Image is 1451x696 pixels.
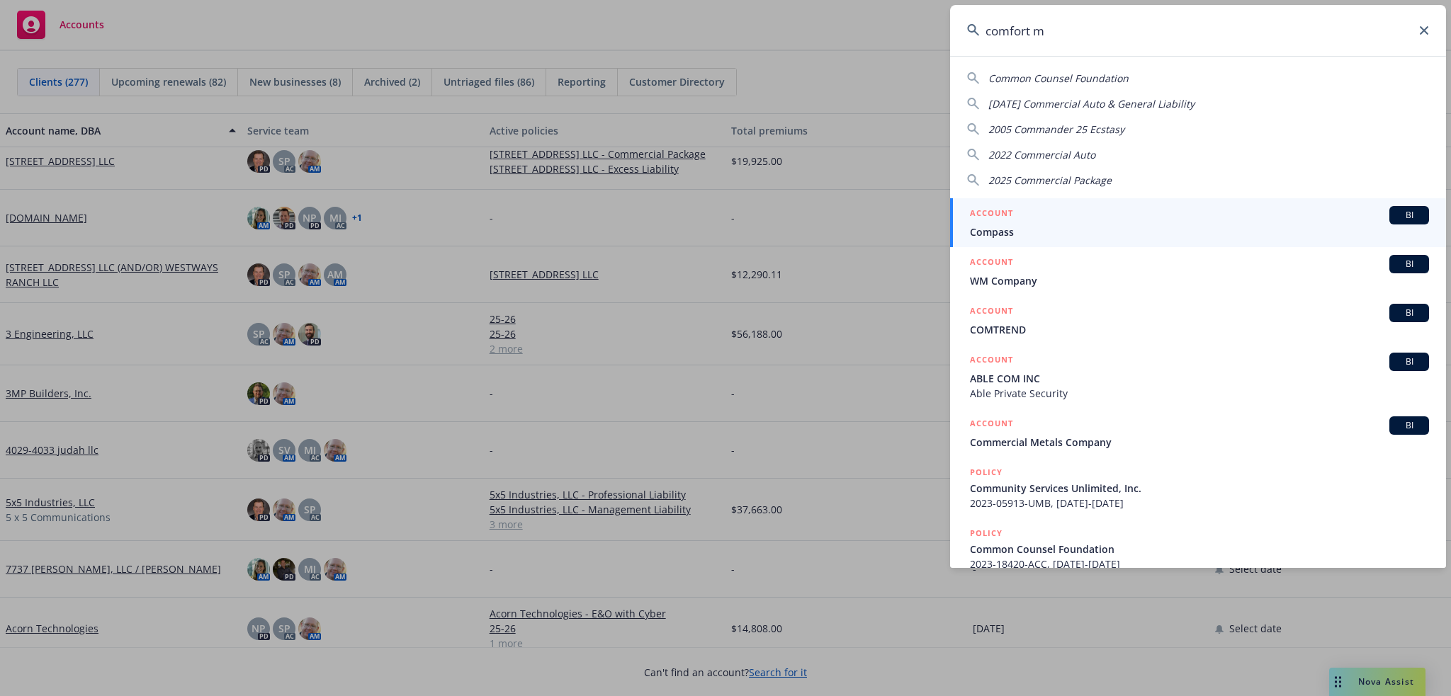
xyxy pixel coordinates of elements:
[970,273,1429,288] span: WM Company
[950,198,1446,247] a: ACCOUNTBICompass
[970,542,1429,557] span: Common Counsel Foundation
[1395,258,1423,270] span: BI
[950,457,1446,518] a: POLICYCommunity Services Unlimited, Inc.2023-05913-UMB, [DATE]-[DATE]
[950,296,1446,345] a: ACCOUNTBICOMTREND
[970,526,1003,540] h5: POLICY
[950,409,1446,457] a: ACCOUNTBICommercial Metals Company
[970,557,1429,571] span: 2023-18420-ACC, [DATE]-[DATE]
[950,247,1446,296] a: ACCOUNTBIWM Company
[970,435,1429,450] span: Commercial Metals Company
[970,304,1013,321] h5: ACCOUNT
[950,345,1446,409] a: ACCOUNTBIABLE COM INCAble Private Security
[988,173,1112,187] span: 2025 Commercial Package
[970,206,1013,223] h5: ACCOUNT
[988,72,1129,85] span: Common Counsel Foundation
[970,224,1429,239] span: Compass
[970,386,1429,401] span: Able Private Security
[1395,307,1423,319] span: BI
[970,322,1429,337] span: COMTREND
[970,481,1429,496] span: Community Services Unlimited, Inc.
[970,496,1429,510] span: 2023-05913-UMB, [DATE]-[DATE]
[970,416,1013,433] h5: ACCOUNT
[1395,355,1423,368] span: BI
[1395,209,1423,222] span: BI
[988,122,1124,136] span: 2005 Commander 25 Ecstasy
[988,148,1095,161] span: 2022 Commercial Auto
[970,255,1013,272] h5: ACCOUNT
[988,97,1195,110] span: [DATE] Commercial Auto & General Liability
[1395,419,1423,432] span: BI
[950,518,1446,579] a: POLICYCommon Counsel Foundation2023-18420-ACC, [DATE]-[DATE]
[950,5,1446,56] input: Search...
[970,353,1013,370] h5: ACCOUNT
[970,465,1003,479] h5: POLICY
[970,371,1429,386] span: ABLE COM INC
